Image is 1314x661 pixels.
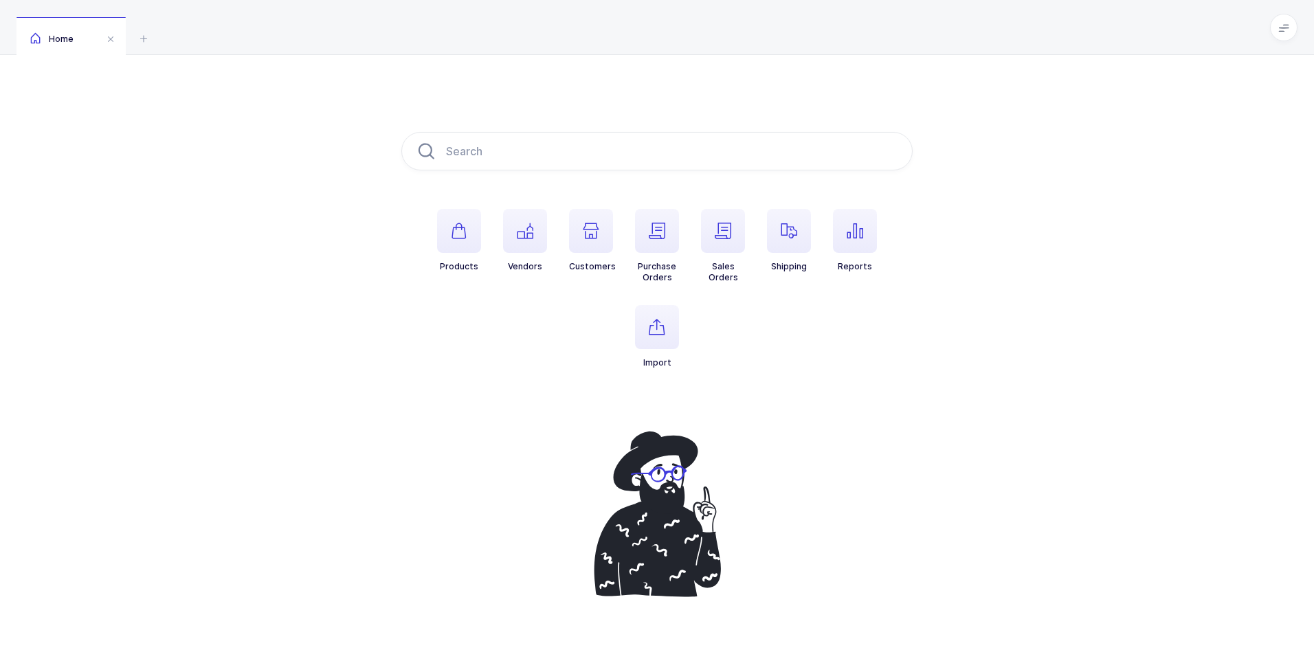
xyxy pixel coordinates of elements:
[437,209,481,272] button: Products
[569,209,616,272] button: Customers
[30,34,74,44] span: Home
[767,209,811,272] button: Shipping
[701,209,745,283] button: SalesOrders
[401,132,913,170] input: Search
[635,209,679,283] button: PurchaseOrders
[635,305,679,368] button: Import
[833,209,877,272] button: Reports
[503,209,547,272] button: Vendors
[580,423,734,605] img: pointing-up.svg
